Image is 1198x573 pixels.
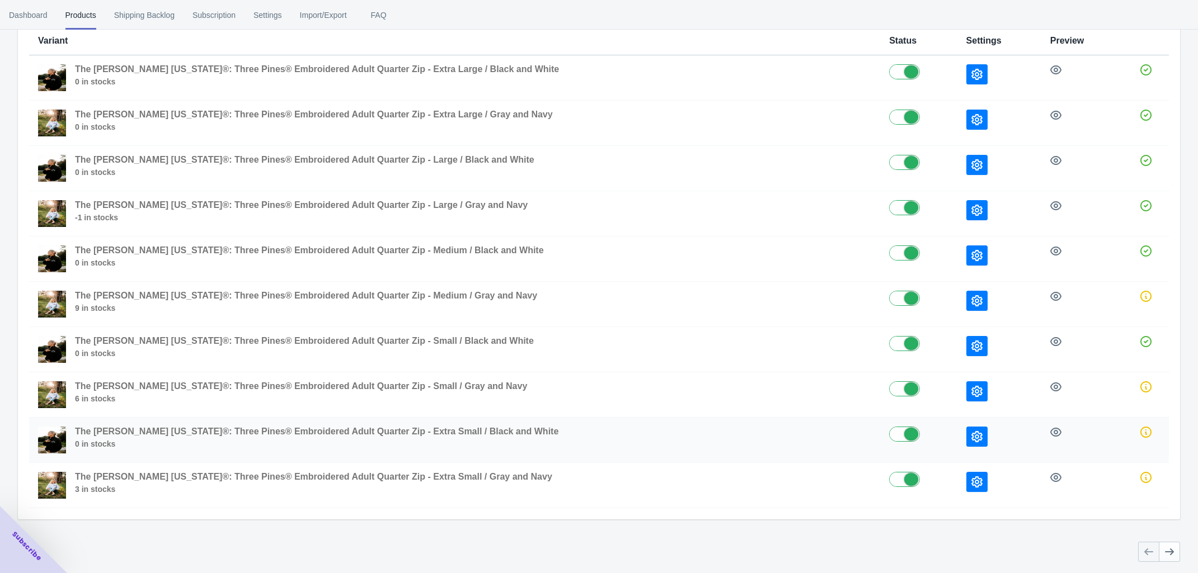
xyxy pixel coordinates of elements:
[75,64,559,74] span: The [PERSON_NAME] [US_STATE]®: Three Pines® Embroidered Adult Quarter Zip - Extra Large / Black a...
[38,200,66,227] img: The-Woods-Mainer_-Three-Pinesr-Embroidered-Adult-Quarter-Zip-The-Woods-Maine-63970739.webp
[1159,542,1180,562] button: Next
[75,110,553,119] span: The [PERSON_NAME] [US_STATE]®: Three Pines® Embroidered Adult Quarter Zip - Extra Large / Gray an...
[75,336,534,345] span: The [PERSON_NAME] [US_STATE]®: Three Pines® Embroidered Adult Quarter Zip - Small / Black and White
[75,394,527,403] span: 6 in stocks
[966,36,1002,45] span: Settings
[75,245,544,255] span: The [PERSON_NAME] [US_STATE]®: Three Pines® Embroidered Adult Quarter Zip - Medium / Black and White
[75,304,537,312] span: 9 in stocks
[1050,36,1084,45] span: Preview
[75,77,559,86] span: 0 in stocks
[75,439,558,448] span: 0 in stocks
[300,1,347,30] span: Import/Export
[38,336,66,363] img: Photo-191_cc33f699-0fc6-40fa-bd24-36664754b2d9.jpg
[114,1,175,30] span: Shipping Backlog
[365,1,393,30] span: FAQ
[75,472,552,481] span: The [PERSON_NAME] [US_STATE]®: Three Pines® Embroidered Adult Quarter Zip - Extra Small / Gray an...
[75,349,534,358] span: 0 in stocks
[75,427,558,436] span: The [PERSON_NAME] [US_STATE]®: Three Pines® Embroidered Adult Quarter Zip - Extra Small / Black a...
[65,1,96,30] span: Products
[889,36,917,45] span: Status
[9,1,48,30] span: Dashboard
[75,200,528,210] span: The [PERSON_NAME] [US_STATE]®: Three Pines® Embroidered Adult Quarter Zip - Large / Gray and Navy
[38,155,66,182] img: Photo-191_cc33f699-0fc6-40fa-bd24-36664754b2d9.jpg
[38,291,66,318] img: The-Woods-Mainer_-Three-Pinesr-Embroidered-Adult-Quarter-Zip-The-Woods-Maine-63970739.webp
[38,110,66,136] img: The-Woods-Mainer_-Three-Pinesr-Embroidered-Adult-Quarter-Zip-The-Woods-Maine-63970739.webp
[192,1,236,30] span: Subscription
[75,213,528,222] span: -1 in stocks
[75,485,552,494] span: 3 in stocks
[253,1,282,30] span: Settings
[1138,542,1180,562] nav: Pagination
[75,381,527,391] span: The [PERSON_NAME] [US_STATE]®: Three Pines® Embroidered Adult Quarter Zip - Small / Gray and Navy
[38,245,66,272] img: Photo-191_cc33f699-0fc6-40fa-bd24-36664754b2d9.jpg
[10,529,44,563] span: Subscribe
[75,291,537,300] span: The [PERSON_NAME] [US_STATE]®: Three Pines® Embroidered Adult Quarter Zip - Medium / Gray and Navy
[1138,542,1159,562] button: Previous
[38,36,68,45] span: Variant
[75,122,553,131] span: 0 in stocks
[75,258,544,267] span: 0 in stocks
[38,64,66,91] img: Photo-191_cc33f699-0fc6-40fa-bd24-36664754b2d9.jpg
[38,427,66,453] img: Photo-191_cc33f699-0fc6-40fa-bd24-36664754b2d9.jpg
[75,155,534,164] span: The [PERSON_NAME] [US_STATE]®: Three Pines® Embroidered Adult Quarter Zip - Large / Black and White
[38,381,66,408] img: The-Woods-Mainer_-Three-Pinesr-Embroidered-Adult-Quarter-Zip-The-Woods-Maine-63970739.webp
[75,168,534,177] span: 0 in stocks
[38,472,66,499] img: The-Woods-Mainer_-Three-Pinesr-Embroidered-Adult-Quarter-Zip-The-Woods-Maine-63970739.webp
